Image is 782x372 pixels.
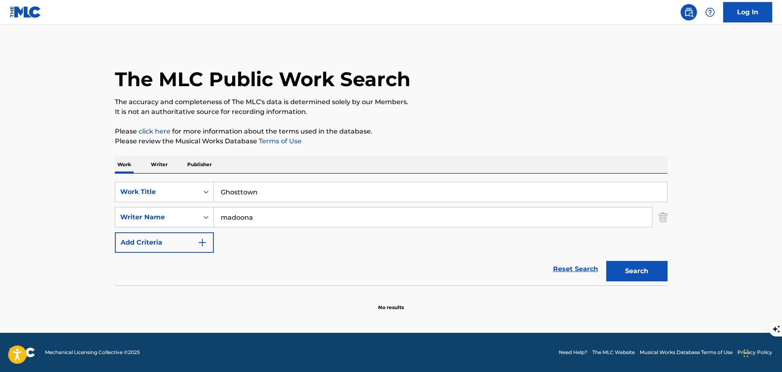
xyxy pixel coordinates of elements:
a: Log In [723,2,772,22]
img: Delete Criterion [659,207,668,227]
p: Writer [148,156,170,173]
button: Add Criteria [115,232,214,253]
img: logo [10,347,35,357]
p: Please review the Musical Works Database [115,136,668,146]
p: The accuracy and completeness of The MLC's data is determined solely by our Members. [115,97,668,107]
a: Reset Search [549,260,602,278]
img: MLC Logo [10,6,41,18]
div: Drag [744,341,748,365]
p: Work [115,156,134,173]
a: click here [139,127,170,135]
img: 9d2ae6d4665cec9f34b9.svg [197,238,207,247]
div: Help [702,4,718,20]
div: Work Title [120,187,194,197]
p: No results [378,294,404,311]
div: Writer Name [120,212,194,222]
a: Privacy Policy [737,349,772,356]
p: Publisher [185,156,214,173]
a: Musical Works Database Terms of Use [640,349,733,356]
span: Mechanical Licensing Collective © 2025 [45,349,140,356]
button: Search [606,261,668,281]
a: The MLC Website [592,349,635,356]
img: search [684,7,694,17]
h1: The MLC Public Work Search [115,67,410,91]
p: It is not an authoritative source for recording information. [115,107,668,117]
img: help [705,7,715,17]
form: Search Form [115,182,668,285]
a: Terms of Use [257,137,302,145]
a: Public Search [681,4,697,20]
a: Need Help? [559,349,587,356]
p: Please for more information about the terms used in the database. [115,127,668,136]
iframe: Chat Widget [741,333,782,372]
